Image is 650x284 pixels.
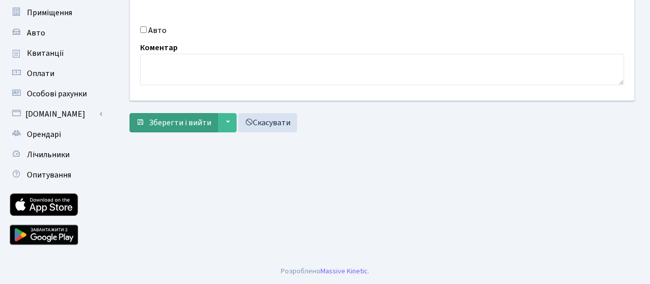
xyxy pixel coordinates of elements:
[27,7,72,18] span: Приміщення
[27,27,45,39] span: Авто
[281,266,369,277] div: Розроблено .
[148,24,167,37] label: Авто
[27,129,61,140] span: Орендарі
[5,84,107,104] a: Особові рахунки
[27,88,87,99] span: Особові рахунки
[129,113,218,132] button: Зберегти і вийти
[5,3,107,23] a: Приміщення
[149,117,211,128] span: Зберегти і вийти
[27,149,70,160] span: Лічильники
[5,23,107,43] a: Авто
[27,169,71,181] span: Опитування
[5,43,107,63] a: Квитанції
[320,266,368,276] a: Massive Kinetic
[5,165,107,185] a: Опитування
[5,63,107,84] a: Оплати
[27,68,54,79] span: Оплати
[238,113,297,132] a: Скасувати
[5,124,107,145] a: Орендарі
[140,42,178,54] label: Коментар
[5,104,107,124] a: [DOMAIN_NAME]
[5,145,107,165] a: Лічильники
[27,48,64,59] span: Квитанції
